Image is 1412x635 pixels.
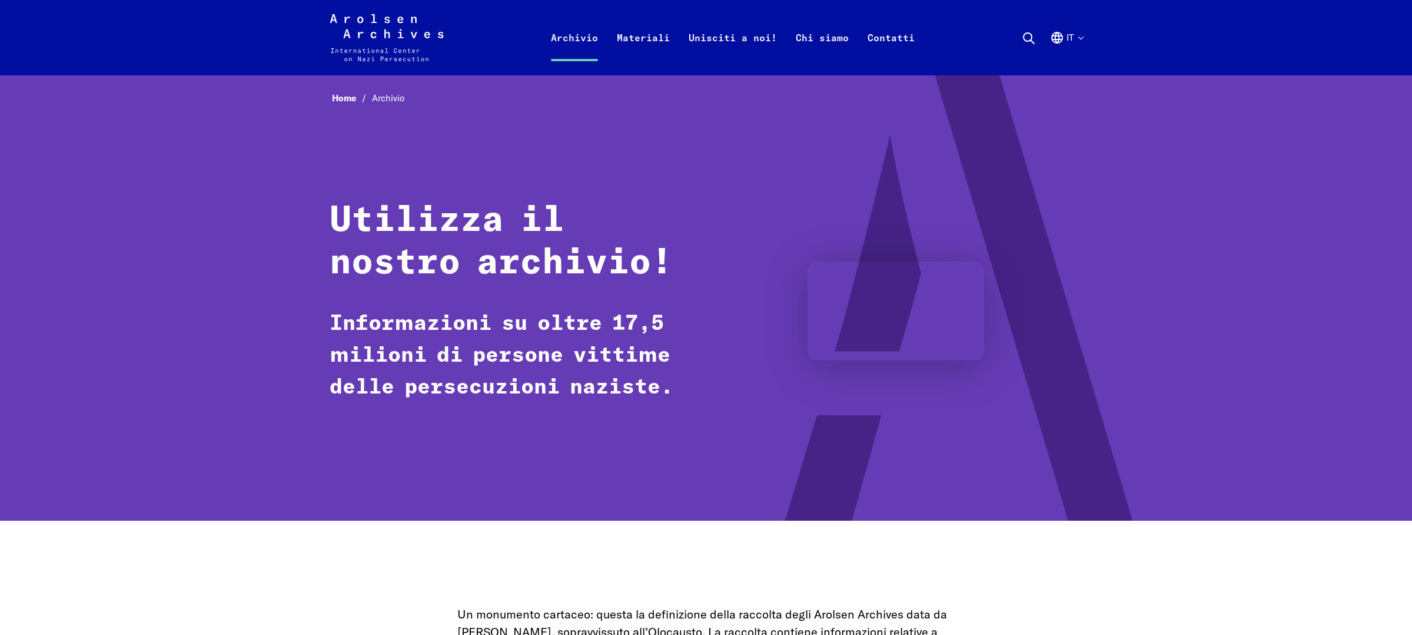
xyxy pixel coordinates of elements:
a: Chi siamo [786,28,858,75]
nav: Primaria [541,14,924,61]
p: Informazioni su oltre 17,5 milioni di persone vittime delle persecuzioni naziste. [330,308,686,404]
a: Archivio [541,28,607,75]
a: Unisciti a noi! [679,28,786,75]
a: Materiali [607,28,679,75]
nav: Breadcrumb [330,90,1083,108]
h1: Utilizza il nostro archivio! [330,200,686,285]
span: Archivio [372,92,404,104]
a: Home [332,92,372,104]
button: Italiano, selezione lingua [1050,31,1083,73]
a: Contatti [858,28,924,75]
